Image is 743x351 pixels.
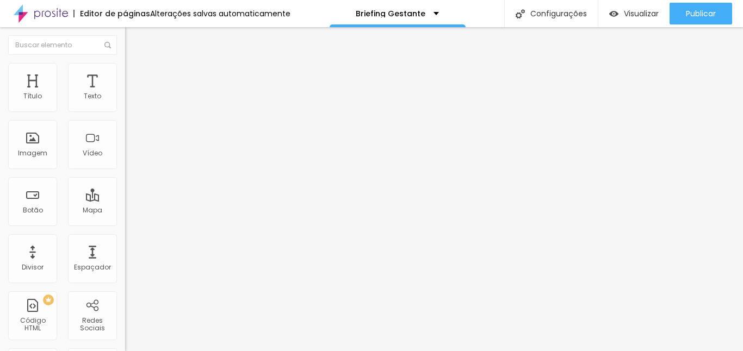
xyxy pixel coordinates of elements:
img: view-1.svg [609,9,618,18]
div: Vídeo [83,149,102,157]
div: Código HTML [11,317,54,333]
div: Imagem [18,149,47,157]
img: Icone [104,42,111,48]
input: Buscar elemento [8,35,117,55]
div: Espaçador [74,264,111,271]
div: Editor de páginas [73,10,150,17]
span: Visualizar [624,9,659,18]
button: Visualizar [598,3,670,24]
iframe: Editor [125,27,743,351]
img: Icone [516,9,525,18]
div: Texto [84,92,101,100]
div: Título [23,92,42,100]
div: Divisor [22,264,44,271]
div: Botão [23,206,43,214]
button: Publicar [670,3,732,24]
div: Redes Sociais [71,317,114,333]
div: Mapa [83,206,102,214]
div: Alterações salvas automaticamente [150,10,290,17]
p: Briefing Gestante [356,10,425,17]
span: Publicar [686,9,716,18]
